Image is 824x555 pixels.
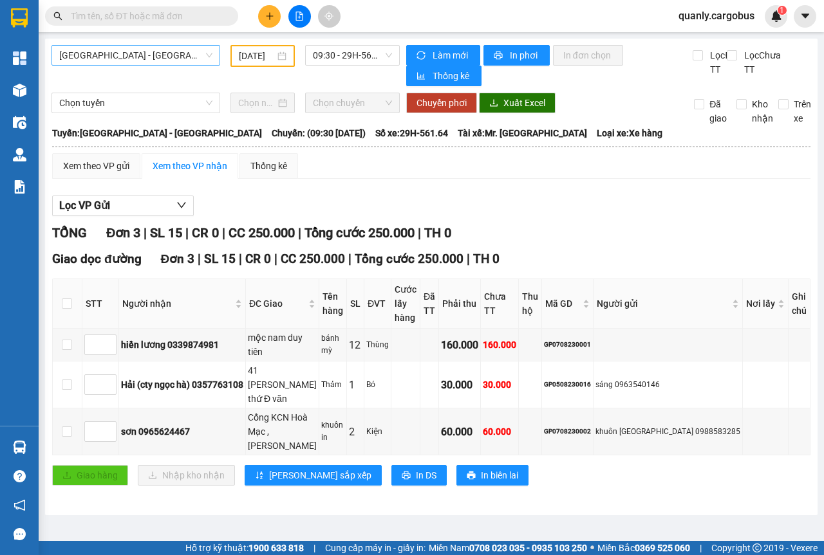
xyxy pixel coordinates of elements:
[417,71,427,82] span: bar-chart
[192,225,219,241] span: CR 0
[416,468,436,482] span: In DS
[204,251,236,266] span: SL 15
[13,441,26,454] img: warehouse-icon
[794,5,816,28] button: caret-down
[321,419,344,444] div: khuôn in
[544,340,591,350] div: GP0708230001
[150,225,182,241] span: SL 15
[52,196,194,216] button: Lọc VP Gửi
[198,251,201,266] span: |
[402,471,411,481] span: printer
[406,93,477,113] button: Chuyển phơi
[53,12,62,21] span: search
[14,499,26,511] span: notification
[138,465,235,486] button: downloadNhập kho nhận
[433,48,470,62] span: Làm mới
[433,69,471,83] span: Thống kê
[747,97,778,125] span: Kho nhận
[780,6,784,15] span: 1
[597,541,690,555] span: Miền Bắc
[789,279,810,329] th: Ghi chú
[248,410,317,453] div: Cổng KCN Hoà Mạc , [PERSON_NAME]
[249,296,306,311] span: ĐC Giao
[489,98,498,109] span: download
[481,468,518,482] span: In biên lai
[467,471,476,481] span: printer
[314,541,315,555] span: |
[483,338,516,352] div: 160.000
[248,363,317,406] div: 41 [PERSON_NAME] thứ Đ văn
[59,46,212,65] span: Hà Nội - Phủ Lý
[248,331,317,359] div: mộc nam duy tiên
[595,426,740,438] div: khuôn [GEOGRAPHIC_DATA] 0988583285
[222,225,225,241] span: |
[245,465,382,486] button: sort-ascending[PERSON_NAME] sắp xếp
[429,541,587,555] span: Miền Nam
[176,200,187,210] span: down
[144,225,147,241] span: |
[418,225,421,241] span: |
[13,116,26,129] img: warehouse-icon
[542,329,594,361] td: GP0708230001
[469,543,587,553] strong: 0708 023 035 - 0935 103 250
[503,96,545,110] span: Xuất Excel
[295,12,304,21] span: file-add
[71,9,223,23] input: Tìm tên, số ĐT hoặc mã đơn
[364,279,391,329] th: ĐVT
[635,543,690,553] strong: 0369 525 060
[704,97,732,125] span: Đã giao
[668,8,765,24] span: quanly.cargobus
[269,468,371,482] span: [PERSON_NAME] sắp xếp
[265,12,274,21] span: plus
[248,543,304,553] strong: 1900 633 818
[510,48,539,62] span: In phơi
[597,126,662,140] span: Loại xe: Xe hàng
[366,339,389,351] div: Thùng
[542,361,594,408] td: GP0508230016
[239,49,275,63] input: 07/08/2023
[122,296,232,311] span: Người nhận
[375,126,448,140] span: Số xe: 29H-561.64
[771,10,782,22] img: icon-new-feature
[52,128,262,138] b: Tuyến: [GEOGRAPHIC_DATA] - [GEOGRAPHIC_DATA]
[545,296,580,311] span: Mã GD
[479,93,556,113] button: downloadXuất Excel
[347,279,364,329] th: SL
[590,545,594,550] span: ⚪️
[739,48,783,77] span: Lọc Chưa TT
[255,471,264,481] span: sort-ascending
[467,251,470,266] span: |
[321,379,344,391] div: Thảm
[705,48,738,77] span: Lọc Đã TT
[250,159,287,173] div: Thống kê
[483,424,516,439] div: 60.000
[288,5,311,28] button: file-add
[52,251,142,266] span: Giao dọc đường
[14,528,26,540] span: message
[281,251,345,266] span: CC 250.000
[63,159,129,173] div: Xem theo VP gửi
[59,197,110,214] span: Lọc VP Gửi
[106,225,140,241] span: Đơn 3
[13,148,26,161] img: warehouse-icon
[304,225,415,241] span: Tổng cước 250.000
[185,225,189,241] span: |
[321,332,344,357] div: bánh mỳ
[439,279,481,329] th: Phải thu
[406,45,480,66] button: syncLàm mới
[349,337,362,353] div: 12
[458,126,587,140] span: Tài xế: Mr. [GEOGRAPHIC_DATA]
[52,465,128,486] button: uploadGiao hàng
[349,377,362,393] div: 1
[325,541,426,555] span: Cung cấp máy in - giấy in:
[11,8,28,28] img: logo-vxr
[298,225,301,241] span: |
[597,296,729,311] span: Người gửi
[161,251,195,266] span: Đơn 3
[13,84,26,97] img: warehouse-icon
[441,377,478,393] div: 30.000
[313,93,391,113] span: Chọn chuyến
[121,378,243,392] div: Hải (cty ngọc hà) 0357763108
[483,378,516,392] div: 30.000
[319,279,347,329] th: Tên hàng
